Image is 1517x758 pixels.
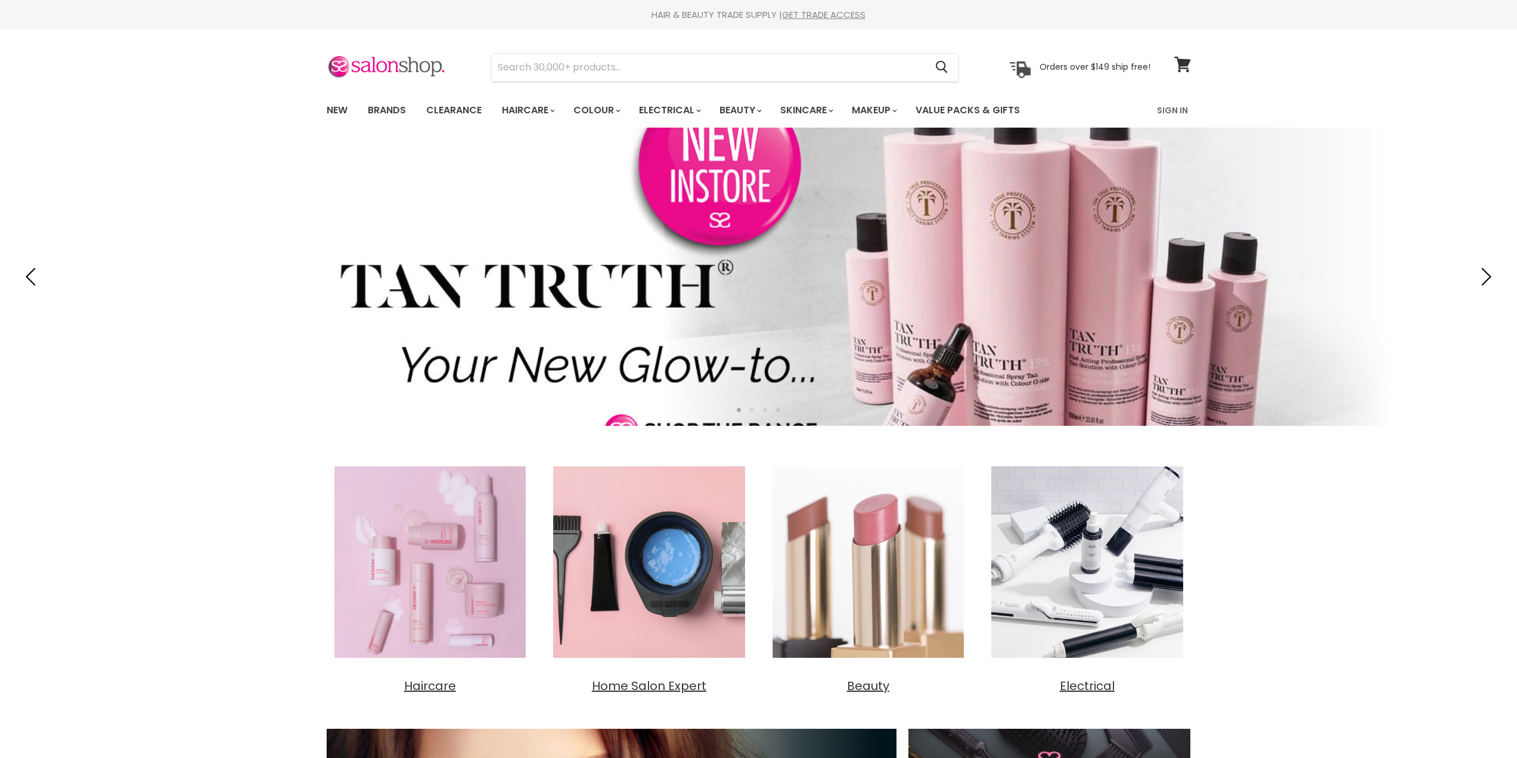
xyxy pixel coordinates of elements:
[1040,61,1150,72] p: Orders over $149 ship free!
[592,677,706,694] span: Home Salon Expert
[359,98,415,123] a: Brands
[21,265,45,289] button: Previous
[737,408,741,412] li: Page dot 1
[327,459,534,694] a: Haircare Haircare
[847,677,889,694] span: Beauty
[843,98,904,123] a: Makeup
[782,8,865,21] a: GET TRADE ACCESS
[1150,98,1195,123] a: Sign In
[493,98,562,123] a: Haircare
[417,98,491,123] a: Clearance
[765,459,972,694] a: Beauty Beauty
[763,408,767,412] li: Page dot 3
[491,53,958,82] form: Product
[327,459,534,666] img: Haircare
[545,459,753,666] img: Home Salon Expert
[545,459,753,694] a: Home Salon Expert Home Salon Expert
[1060,677,1115,694] span: Electrical
[984,459,1191,694] a: Electrical Electrical
[776,408,780,412] li: Page dot 4
[492,54,926,81] input: Search
[984,459,1191,666] img: Electrical
[630,98,708,123] a: Electrical
[1472,265,1496,289] button: Next
[312,9,1206,21] div: HAIR & BEAUTY TRADE SUPPLY |
[926,54,958,81] button: Search
[312,93,1206,128] nav: Main
[907,98,1029,123] a: Value Packs & Gifts
[771,98,840,123] a: Skincare
[765,459,972,666] img: Beauty
[404,677,456,694] span: Haircare
[564,98,628,123] a: Colour
[318,93,1090,128] ul: Main menu
[750,408,754,412] li: Page dot 2
[711,98,769,123] a: Beauty
[318,98,356,123] a: New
